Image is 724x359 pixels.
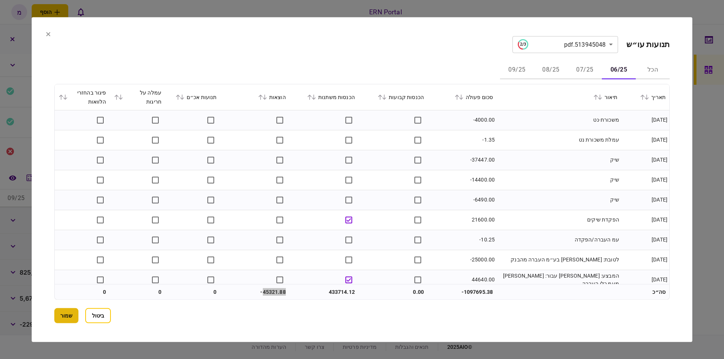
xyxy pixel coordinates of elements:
td: [DATE] [621,130,669,150]
td: 0.00 [359,284,428,299]
td: [DATE] [621,250,669,270]
td: -25000.00 [428,250,497,270]
button: ביטול [85,308,111,323]
td: -37447.00 [428,150,497,170]
td: -1097695.38 [428,284,497,299]
td: 0 [165,284,221,299]
div: תיאור [500,92,617,101]
text: 2/3 [520,42,526,47]
div: עמלה על חריגות [114,88,162,106]
td: הפקדת שיקים [497,210,621,230]
h2: תנועות עו״ש [626,40,670,49]
div: תאריך [625,92,666,101]
div: הכנסות קבועות [362,92,424,101]
td: -10.25 [428,230,497,250]
td: -6490.00 [428,190,497,210]
button: 06/25 [602,61,636,79]
td: -1.35 [428,130,497,150]
button: הכל [636,61,670,79]
td: לטובת: [PERSON_NAME] בע״מ העברה מהבנק [497,250,621,270]
td: -4000.00 [428,110,497,130]
button: 08/25 [534,61,568,79]
td: -45321.88 [221,284,290,299]
div: פיגור בהחזרי הלוואות [58,88,106,106]
td: משכורת-נט [497,110,621,130]
td: 433714.12 [290,284,359,299]
td: עמלת משכורת נט [497,130,621,150]
td: 0 [55,284,110,299]
div: הוצאות [224,92,286,101]
td: [DATE] [621,270,669,290]
td: [DATE] [621,150,669,170]
div: הכנסות משתנות [293,92,355,101]
td: שיק [497,190,621,210]
td: סה״כ [621,284,669,299]
button: 09/25 [500,61,534,79]
button: שמור [54,308,78,323]
div: 513945048.pdf [518,39,606,50]
button: 07/25 [568,61,602,79]
div: תנועות אכ״ם [169,92,217,101]
td: [DATE] [621,210,669,230]
td: המבצע: [PERSON_NAME] עבור: [PERSON_NAME] מעמ כלי העברה [497,270,621,290]
td: שיק [497,170,621,190]
td: [DATE] [621,230,669,250]
td: -14400.00 [428,170,497,190]
td: 44640.00 [428,270,497,290]
td: [DATE] [621,110,669,130]
td: 21600.00 [428,210,497,230]
td: [DATE] [621,190,669,210]
td: 0 [110,284,166,299]
td: שיק [497,150,621,170]
td: [DATE] [621,170,669,190]
div: סכום פעולה [431,92,493,101]
td: עמ העברה/הפקדה [497,230,621,250]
